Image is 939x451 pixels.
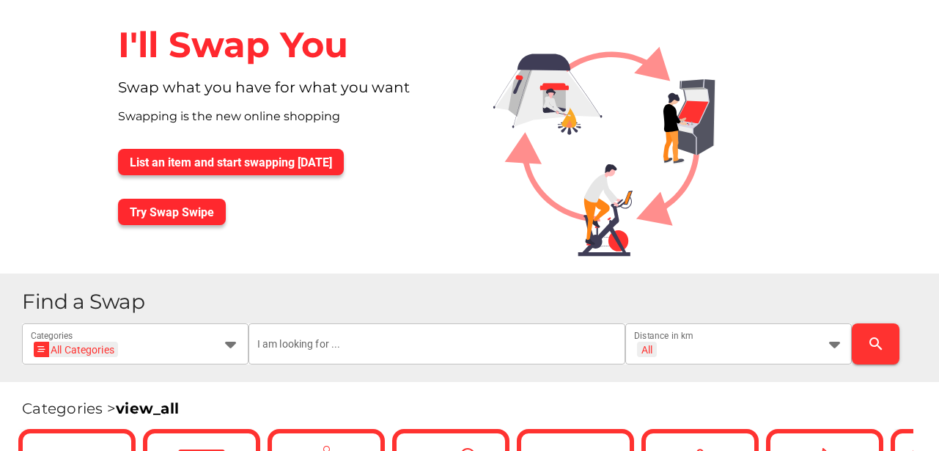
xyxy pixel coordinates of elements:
[106,108,470,137] div: Swapping is the new online shopping
[106,78,470,108] div: Swap what you have for what you want
[38,342,114,357] div: All Categories
[22,291,927,312] h1: Find a Swap
[130,205,214,219] span: Try Swap Swipe
[22,400,179,417] span: Categories >
[116,400,179,417] a: view_all
[106,12,470,78] div: I'll Swap You
[118,149,344,175] button: List an item and start swapping [DATE]
[257,323,617,364] input: I am looking for ...
[118,199,226,225] button: Try Swap Swipe
[867,335,885,353] i: search
[130,155,332,169] span: List an item and start swapping [DATE]
[641,343,652,356] div: All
